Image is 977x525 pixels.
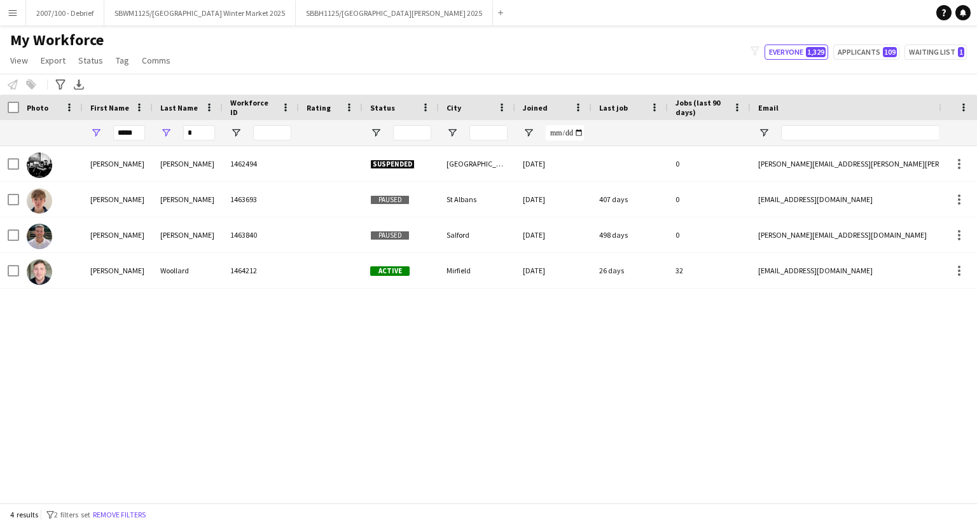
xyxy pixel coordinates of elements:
button: SBWM1125/[GEOGRAPHIC_DATA] Winter Market 2025 [104,1,296,25]
div: [PERSON_NAME] [83,217,153,252]
img: Harry Woollard [27,259,52,285]
span: City [447,103,461,112]
span: Status [78,55,103,66]
button: 2007/100 - Debrief [26,1,104,25]
div: [DATE] [515,217,592,252]
span: Last job [599,103,628,112]
div: [PERSON_NAME] [83,182,153,217]
div: [DATE] [515,146,592,181]
span: Joined [523,103,548,112]
input: First Name Filter Input [113,125,145,140]
div: Mirfield [439,253,515,288]
span: Photo [27,103,48,112]
button: Open Filter Menu [447,127,458,139]
button: Open Filter Menu [523,127,534,139]
span: Active [370,266,410,276]
span: Paused [370,231,410,240]
button: Everyone1,329 [765,44,828,60]
button: Open Filter Menu [758,127,770,139]
input: Status Filter Input [393,125,431,140]
span: Status [370,103,395,112]
div: [DATE] [515,182,592,217]
div: 407 days [592,182,668,217]
a: Export [36,52,71,69]
span: Paused [370,195,410,205]
div: [DATE] [515,253,592,288]
span: 109 [883,47,897,57]
button: Applicants109 [833,44,899,60]
div: Salford [439,217,515,252]
span: 1 [958,47,964,57]
span: My Workforce [10,31,104,50]
div: 0 [668,182,751,217]
span: View [10,55,28,66]
span: Workforce ID [230,98,276,117]
input: City Filter Input [469,125,508,140]
a: Comms [137,52,176,69]
div: 1462494 [223,146,299,181]
div: [PERSON_NAME] [153,182,223,217]
button: Open Filter Menu [230,127,242,139]
div: 0 [668,217,751,252]
span: Email [758,103,779,112]
div: [PERSON_NAME] [153,217,223,252]
span: Suspended [370,160,415,169]
img: Harry Walker [27,188,52,214]
span: 1,329 [806,47,826,57]
input: Last Name Filter Input [183,125,215,140]
button: SBBH1125/[GEOGRAPHIC_DATA][PERSON_NAME] 2025 [296,1,493,25]
app-action-btn: Export XLSX [71,77,87,92]
div: 1463840 [223,217,299,252]
span: Comms [142,55,170,66]
div: 1463693 [223,182,299,217]
div: St Albans [439,182,515,217]
div: Woollard [153,253,223,288]
span: Tag [116,55,129,66]
span: Jobs (last 90 days) [676,98,728,117]
div: 0 [668,146,751,181]
span: 2 filters set [54,510,90,519]
a: Tag [111,52,134,69]
span: Last Name [160,103,198,112]
div: [PERSON_NAME] [83,146,153,181]
input: Joined Filter Input [546,125,584,140]
button: Open Filter Menu [160,127,172,139]
div: [PERSON_NAME] [83,253,153,288]
button: Waiting list1 [904,44,967,60]
img: Harry F Sewell [27,153,52,178]
button: Open Filter Menu [90,127,102,139]
div: [PERSON_NAME] [153,146,223,181]
a: Status [73,52,108,69]
input: Workforce ID Filter Input [253,125,291,140]
div: 1464212 [223,253,299,288]
img: Harry Wilson [27,224,52,249]
button: Open Filter Menu [370,127,382,139]
div: 32 [668,253,751,288]
div: 26 days [592,253,668,288]
a: View [5,52,33,69]
app-action-btn: Advanced filters [53,77,68,92]
button: Remove filters [90,508,148,522]
span: Rating [307,103,331,112]
span: Export [41,55,66,66]
div: 498 days [592,217,668,252]
span: First Name [90,103,129,112]
div: [GEOGRAPHIC_DATA] [439,146,515,181]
